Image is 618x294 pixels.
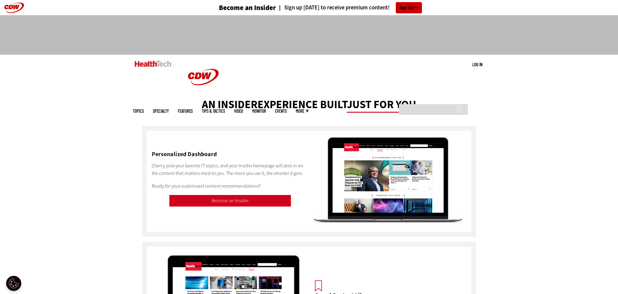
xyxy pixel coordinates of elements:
span: Specialty [153,109,169,113]
p: Ready for your customized content recommendations? [152,182,309,190]
a: Become an Insider [169,195,291,207]
span: just for you [347,97,416,113]
a: Video [234,109,243,113]
img: Home [135,61,171,67]
a: MonITor [252,109,266,113]
img: Saved content flag [315,280,322,292]
a: Features [178,109,193,113]
img: Home [181,55,226,100]
h2: Personalized Dashboard [152,151,309,157]
a: Sign Up [396,2,422,13]
span: Topics [133,109,144,113]
a: Log in [472,62,482,67]
h3: Become an Insider [219,4,276,11]
button: Open Preferences [6,276,21,291]
a: Become an Insider [196,4,276,11]
img: Computer screen with personalized dashboard [309,135,467,226]
span: More [296,109,309,113]
div: User menu [472,61,482,68]
a: Sign up [DATE] to receive premium content! [276,5,390,11]
p: Cherry-pick your favorite IT topics, and your Insider homepage will zero in on the content that m... [152,162,309,177]
div: Cookie Settings [6,276,21,291]
a: Tips & Tactics [202,109,225,113]
a: CDW [181,95,226,101]
a: Events [275,109,287,113]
